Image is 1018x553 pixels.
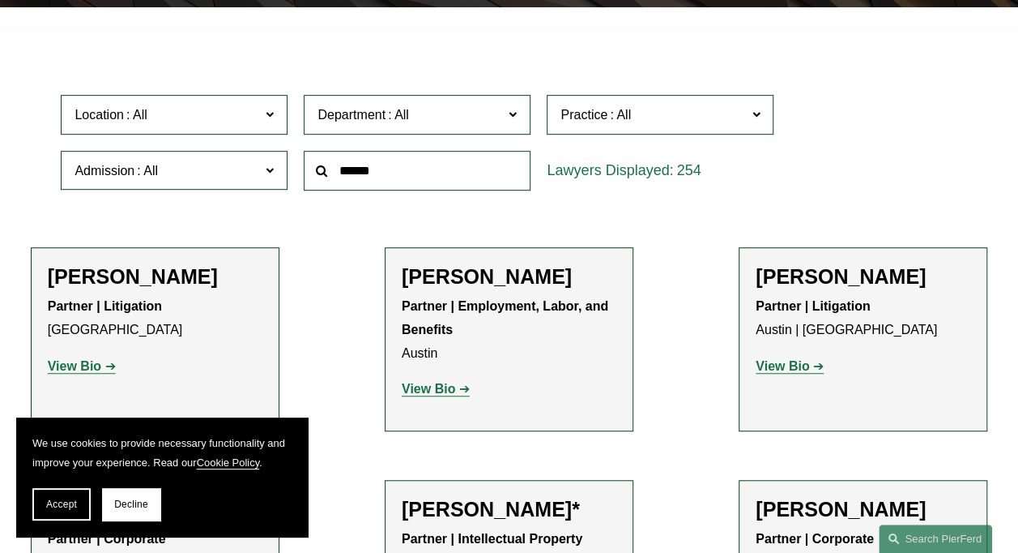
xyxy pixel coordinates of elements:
[402,532,582,546] strong: Partner | Intellectual Property
[48,359,101,373] strong: View Bio
[32,488,91,521] button: Accept
[402,382,455,396] strong: View Bio
[756,299,870,313] strong: Partner | Litigation
[48,264,262,289] h2: [PERSON_NAME]
[879,525,992,553] a: Search this site
[114,499,148,510] span: Decline
[75,164,134,178] span: Admission
[756,359,809,373] strong: View Bio
[48,359,116,373] a: View Bio
[48,532,166,546] strong: Partner | Corporate
[75,108,124,122] span: Location
[756,497,970,521] h2: [PERSON_NAME]
[402,299,612,337] strong: Partner | Employment, Labor, and Benefits
[560,108,607,122] span: Practice
[756,532,874,546] strong: Partner | Corporate
[102,488,160,521] button: Decline
[48,299,162,313] strong: Partner | Litigation
[756,264,970,289] h2: [PERSON_NAME]
[48,295,262,342] p: [GEOGRAPHIC_DATA]
[197,457,260,469] a: Cookie Policy
[756,359,824,373] a: View Bio
[32,434,292,472] p: We use cookies to provide necessary functionality and improve your experience. Read our .
[46,499,77,510] span: Accept
[402,497,616,521] h2: [PERSON_NAME]*
[16,418,308,537] section: Cookie banner
[676,162,701,178] span: 254
[402,382,470,396] a: View Bio
[317,108,385,122] span: Department
[402,264,616,289] h2: [PERSON_NAME]
[756,295,970,342] p: Austin | [GEOGRAPHIC_DATA]
[402,295,616,365] p: Austin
